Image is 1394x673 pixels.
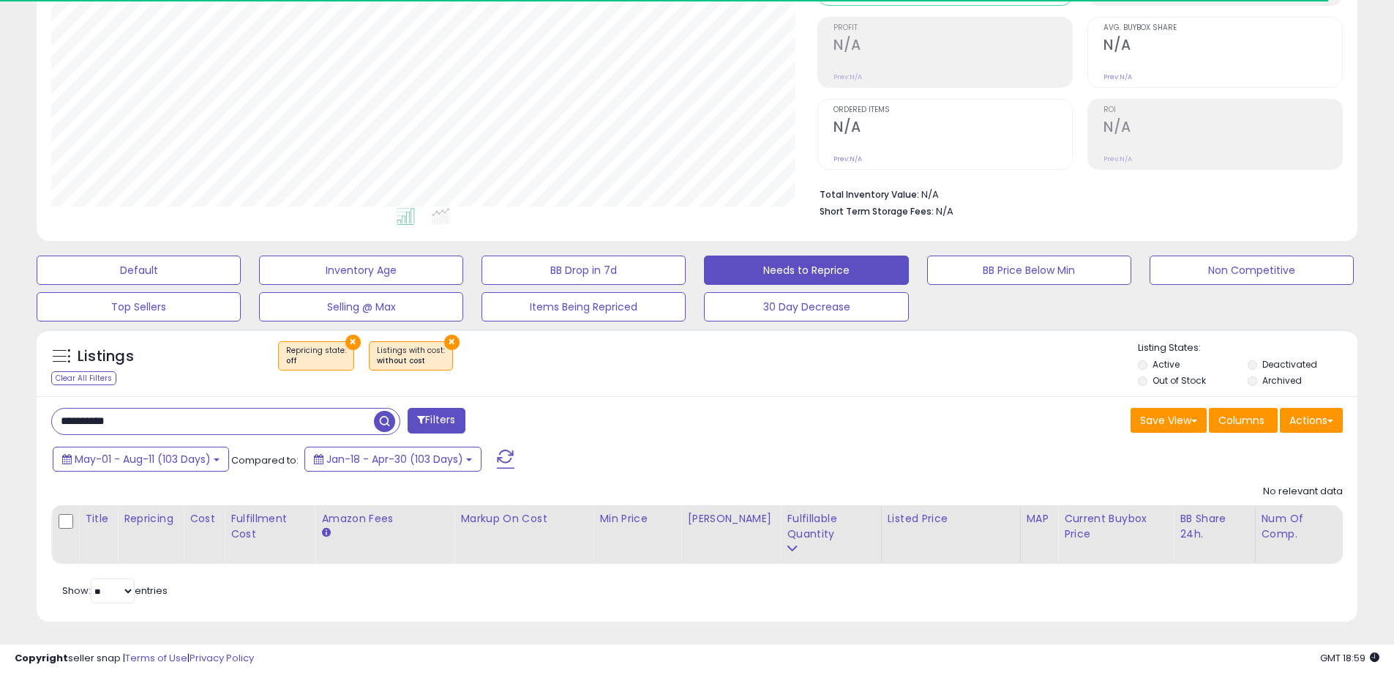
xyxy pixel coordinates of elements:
span: Avg. Buybox Share [1103,24,1342,32]
div: MAP [1027,511,1052,527]
b: Total Inventory Value: [820,188,919,201]
div: Repricing [124,511,177,527]
h2: N/A [1103,119,1342,138]
label: Active [1153,358,1180,371]
button: Top Sellers [37,292,241,321]
button: Non Competitive [1150,256,1354,285]
span: Jan-18 - Apr-30 (103 Days) [326,452,463,466]
div: Title [85,511,111,527]
div: Clear All Filters [51,371,116,385]
label: Out of Stock [1153,374,1206,387]
button: BB Drop in 7d [481,256,686,285]
a: Terms of Use [125,651,187,665]
h2: N/A [833,119,1072,138]
label: Deactivated [1262,358,1317,371]
button: Items Being Repriced [481,292,686,321]
button: × [345,335,361,350]
label: Archived [1262,374,1302,387]
button: Filters [408,408,465,434]
div: Markup on Cost [460,511,587,527]
span: Listings with cost : [377,345,445,367]
button: Selling @ Max [259,292,463,321]
div: Listed Price [888,511,1014,527]
span: Compared to: [231,453,299,467]
div: Amazon Fees [321,511,448,527]
h5: Listings [78,346,134,367]
button: Columns [1209,408,1278,433]
p: Listing States: [1138,341,1357,355]
span: Repricing state : [286,345,346,367]
div: off [286,356,346,366]
div: Current Buybox Price [1064,511,1167,542]
span: 2025-08-12 18:59 GMT [1320,651,1379,665]
div: [PERSON_NAME] [687,511,774,527]
div: seller snap | | [15,652,254,666]
h2: N/A [833,37,1072,56]
button: × [444,335,460,350]
div: Cost [190,511,218,527]
small: Prev: N/A [833,72,862,81]
small: Prev: N/A [1103,155,1132,163]
button: Needs to Reprice [704,256,908,285]
div: without cost [377,356,445,366]
button: Inventory Age [259,256,463,285]
small: Amazon Fees. [321,527,330,540]
button: Actions [1280,408,1343,433]
button: 30 Day Decrease [704,292,908,321]
button: Save View [1131,408,1207,433]
small: Prev: N/A [833,155,862,163]
th: The percentage added to the cost of goods (COGS) that forms the calculator for Min & Max prices. [454,505,593,564]
h2: N/A [1103,37,1342,56]
li: N/A [820,185,1332,202]
button: May-01 - Aug-11 (103 Days) [53,447,229,472]
span: Profit [833,24,1072,32]
div: Fulfillable Quantity [787,511,874,542]
button: Jan-18 - Apr-30 (103 Days) [304,447,481,472]
span: May-01 - Aug-11 (103 Days) [75,452,211,466]
div: Min Price [599,511,675,527]
b: Short Term Storage Fees: [820,205,934,217]
span: Ordered Items [833,106,1072,114]
strong: Copyright [15,651,68,665]
a: Privacy Policy [190,651,254,665]
div: Num of Comp. [1262,511,1336,542]
div: BB Share 24h. [1180,511,1248,542]
span: ROI [1103,106,1342,114]
button: BB Price Below Min [927,256,1131,285]
div: No relevant data [1263,485,1343,499]
span: N/A [936,204,953,218]
span: Columns [1218,413,1264,428]
small: Prev: N/A [1103,72,1132,81]
button: Default [37,256,241,285]
span: Show: entries [62,584,168,598]
div: Fulfillment Cost [231,511,309,542]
